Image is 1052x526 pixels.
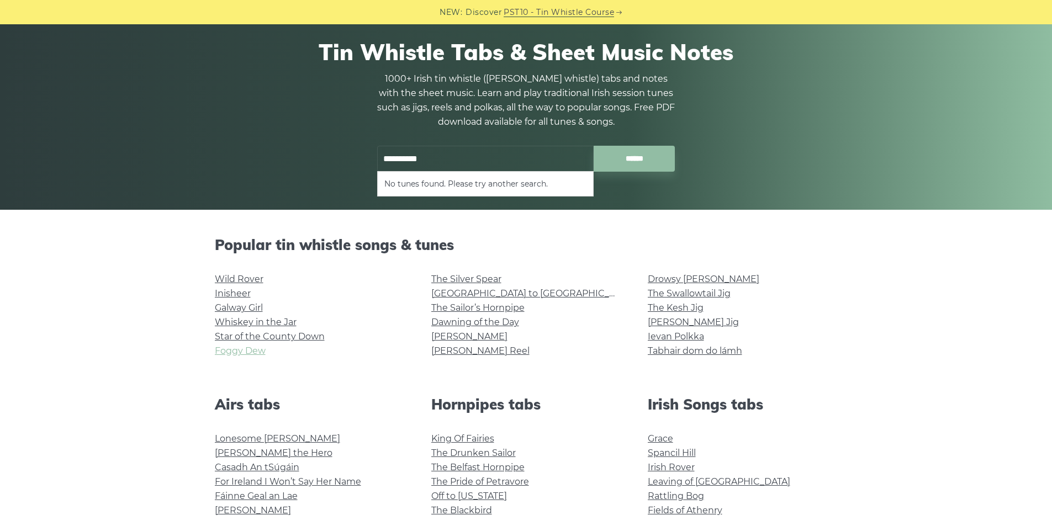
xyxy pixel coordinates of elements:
a: Star of the County Down [215,331,325,342]
a: The Pride of Petravore [431,476,529,487]
a: Off to [US_STATE] [431,491,507,501]
a: [PERSON_NAME] [215,505,291,516]
a: [PERSON_NAME] Reel [431,346,530,356]
a: [PERSON_NAME] [431,331,508,342]
a: Fields of Athenry [648,505,722,516]
a: Fáinne Geal an Lae [215,491,298,501]
a: Wild Rover [215,274,263,284]
a: [PERSON_NAME] the Hero [215,448,332,458]
a: For Ireland I Won’t Say Her Name [215,476,361,487]
a: The Belfast Hornpipe [431,462,525,472]
h2: Irish Songs tabs [648,396,838,413]
a: Spancil Hill [648,448,696,458]
h2: Airs tabs [215,396,405,413]
a: Tabhair dom do lámh [648,346,742,356]
h2: Hornpipes tabs [431,396,621,413]
a: Irish Rover [648,462,695,472]
a: Casadh An tSúgáin [215,462,299,472]
a: The Silver Spear [431,274,501,284]
a: Lonesome [PERSON_NAME] [215,433,340,444]
a: The Drunken Sailor [431,448,516,458]
a: [GEOGRAPHIC_DATA] to [GEOGRAPHIC_DATA] [431,288,635,299]
a: The Sailor’s Hornpipe [431,302,525,313]
a: Grace [648,433,673,444]
a: Whiskey in the Jar [215,317,297,327]
a: The Swallowtail Jig [648,288,731,299]
li: No tunes found. Please try another search. [384,177,586,190]
span: Discover [466,6,502,19]
a: Ievan Polkka [648,331,704,342]
a: The Blackbird [431,505,492,516]
a: Inisheer [215,288,251,299]
a: Galway Girl [215,302,263,313]
a: Rattling Bog [648,491,704,501]
a: The Kesh Jig [648,302,704,313]
a: PST10 - Tin Whistle Course [504,6,614,19]
p: 1000+ Irish tin whistle ([PERSON_NAME] whistle) tabs and notes with the sheet music. Learn and pl... [377,72,675,129]
a: King Of Fairies [431,433,494,444]
h2: Popular tin whistle songs & tunes [215,236,838,253]
a: [PERSON_NAME] Jig [648,317,739,327]
a: Foggy Dew [215,346,266,356]
a: Drowsy [PERSON_NAME] [648,274,759,284]
h1: Tin Whistle Tabs & Sheet Music Notes [215,39,838,65]
a: Dawning of the Day [431,317,519,327]
span: NEW: [440,6,462,19]
a: Leaving of [GEOGRAPHIC_DATA] [648,476,790,487]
